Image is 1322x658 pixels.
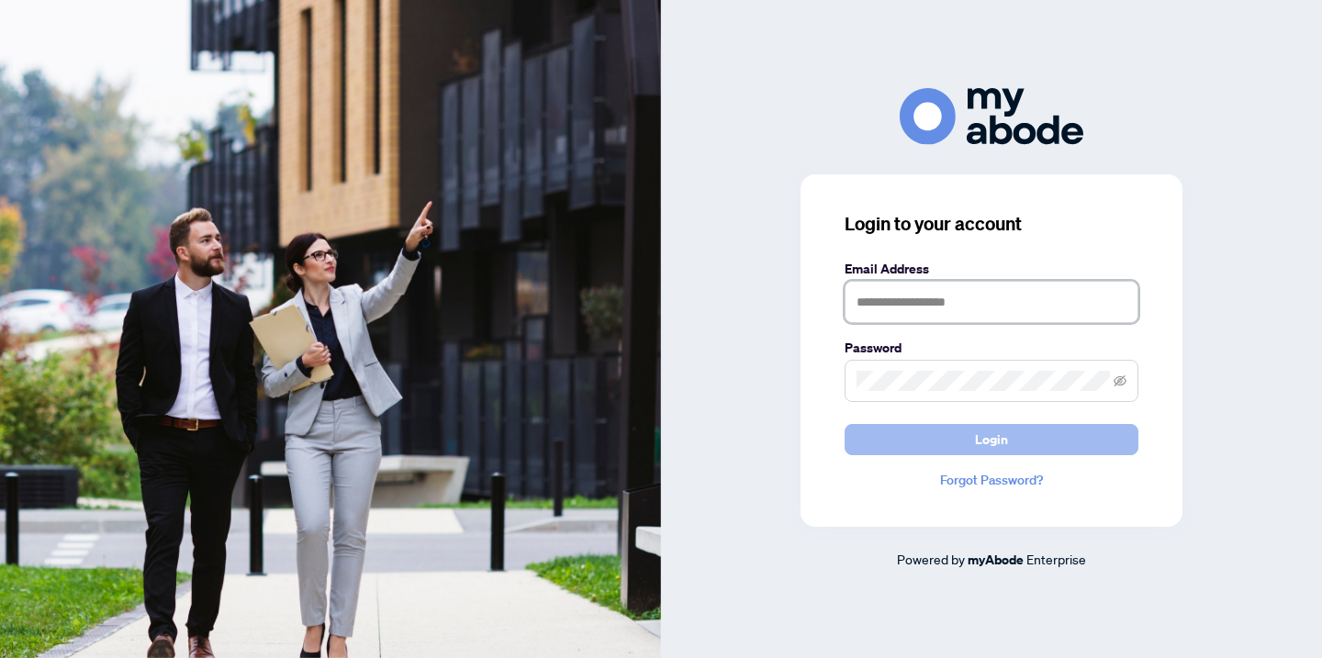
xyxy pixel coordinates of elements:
[975,425,1008,454] span: Login
[845,424,1138,455] button: Login
[845,211,1138,237] h3: Login to your account
[1026,551,1086,567] span: Enterprise
[845,338,1138,358] label: Password
[897,551,965,567] span: Powered by
[1114,374,1126,387] span: eye-invisible
[845,259,1138,279] label: Email Address
[968,550,1024,570] a: myAbode
[900,88,1083,144] img: ma-logo
[845,470,1138,490] a: Forgot Password?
